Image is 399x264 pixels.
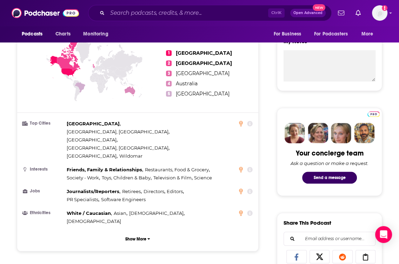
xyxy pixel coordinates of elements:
a: Share on Facebook [286,250,307,263]
span: Friends, Family & Relationships [67,167,142,172]
img: Barbara Profile [308,123,328,143]
span: Society - Work [67,175,99,180]
img: Sydney Profile [285,123,305,143]
span: , [153,174,193,182]
span: , [67,166,143,174]
span: , [67,187,120,196]
h3: Ethnicities [23,211,64,215]
span: Editors [167,189,183,194]
div: Your concierge team [296,149,364,158]
span: , [67,174,100,182]
span: [GEOGRAPHIC_DATA] [67,153,117,159]
span: , [102,174,152,182]
span: [GEOGRAPHIC_DATA] [176,70,230,77]
span: Podcasts [22,29,42,39]
div: Search followers [284,232,375,246]
span: , [67,120,121,128]
h3: Interests [23,167,64,172]
span: , [67,136,118,144]
span: , [67,196,99,204]
span: [DEMOGRAPHIC_DATA] [129,210,184,216]
span: [GEOGRAPHIC_DATA] [176,91,230,97]
svg: Add a profile image [382,5,387,11]
a: Share on X/Twitter [310,250,330,263]
span: Directors [144,189,164,194]
button: open menu [357,27,382,41]
span: Australia [176,80,198,87]
img: Jon Profile [354,123,374,143]
span: 1 [166,50,172,56]
span: , [67,128,169,136]
span: [GEOGRAPHIC_DATA] [67,137,117,143]
span: Science [194,175,212,180]
a: Pro website [367,110,380,117]
span: For Business [273,29,301,39]
button: Show profile menu [372,5,387,21]
button: open menu [268,27,310,41]
button: open menu [78,27,117,41]
h3: Share This Podcast [284,219,331,226]
span: New [313,4,325,11]
p: Show More [125,237,146,242]
img: Podchaser - Follow, Share and Rate Podcasts [12,6,79,20]
span: [GEOGRAPHIC_DATA], [GEOGRAPHIC_DATA] [67,145,168,151]
span: Logged in as putnampublicity [372,5,387,21]
span: For Podcasters [314,29,348,39]
span: , [167,187,184,196]
span: Journalists/Reporters [67,189,119,194]
div: Ask a question or make a request. [291,160,368,166]
span: Open Advanced [293,11,322,15]
button: open menu [310,27,358,41]
span: 3 [166,71,172,76]
a: Show notifications dropdown [353,7,364,19]
span: [DEMOGRAPHIC_DATA] [67,218,121,224]
span: [GEOGRAPHIC_DATA] [67,121,120,126]
div: Open Intercom Messenger [375,226,392,243]
a: Charts [51,27,75,41]
button: Open AdvancedNew [290,9,326,17]
span: Restaurants, Food & Grocery [145,167,209,172]
label: My Notes [284,38,375,50]
span: Toys, Children & Baby [102,175,151,180]
button: open menu [17,27,52,41]
span: , [122,187,142,196]
a: Copy Link [355,250,376,263]
span: Ctrl K [268,8,285,18]
span: Monitoring [83,29,108,39]
img: Podchaser Pro [367,111,380,117]
span: 2 [166,60,172,66]
span: , [67,152,118,160]
span: [GEOGRAPHIC_DATA], [GEOGRAPHIC_DATA] [67,129,168,134]
span: Software Engineers [101,197,146,202]
span: PR Specialists [67,197,98,202]
img: Jules Profile [331,123,351,143]
span: , [144,187,165,196]
button: Show More [23,232,253,245]
span: 4 [166,81,172,86]
span: White / Caucasian [67,210,111,216]
span: , [114,209,127,217]
a: Share on Reddit [332,250,353,263]
span: Retirees [122,189,141,194]
span: 5 [166,91,172,97]
span: Charts [55,29,71,39]
span: , [67,209,112,217]
span: Asian [114,210,126,216]
span: , [145,166,210,174]
span: Wildomar [119,153,142,159]
span: More [361,29,373,39]
span: Television & Film [153,175,192,180]
span: [GEOGRAPHIC_DATA] [176,60,232,66]
span: , [129,209,185,217]
input: Email address or username... [290,232,370,245]
div: Search podcasts, credits, & more... [88,5,332,21]
button: Send a message [302,172,357,184]
img: User Profile [372,5,387,21]
h3: Top Cities [23,121,64,126]
a: Show notifications dropdown [335,7,347,19]
input: Search podcasts, credits, & more... [107,7,268,19]
h3: Jobs [23,189,64,193]
span: , [67,144,169,152]
span: [GEOGRAPHIC_DATA] [176,50,232,56]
